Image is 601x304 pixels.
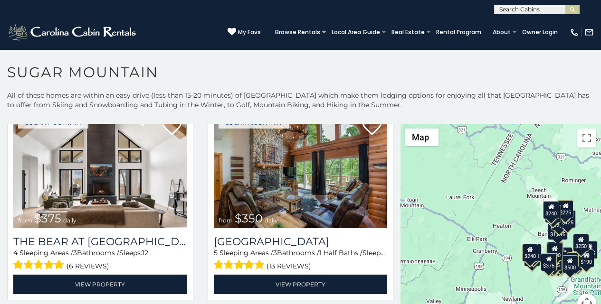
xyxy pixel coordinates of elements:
[7,23,139,42] img: White-1-2.png
[578,249,594,267] div: $190
[488,26,515,39] a: About
[541,253,557,271] div: $375
[431,26,486,39] a: Rental Program
[557,200,573,218] div: $225
[327,26,385,39] a: Local Area Guide
[18,217,32,224] span: from
[13,112,187,228] a: The Bear At Sugar Mountain from $375 daily
[214,248,388,272] div: Sleeping Areas / Bathrooms / Sleeps:
[556,247,572,265] div: $200
[214,112,388,228] img: Grouse Moor Lodge
[385,249,391,257] span: 12
[270,26,325,39] a: Browse Rentals
[238,28,261,37] span: My Favs
[547,243,563,261] div: $300
[584,28,594,37] img: mail-regular-white.png
[228,28,261,37] a: My Favs
[219,217,233,224] span: from
[63,217,76,224] span: daily
[214,235,388,248] h3: Grouse Moor Lodge
[363,118,382,138] a: Add to favorites
[67,260,109,272] span: (6 reviews)
[214,249,218,257] span: 5
[546,242,563,260] div: $190
[522,244,538,262] div: $240
[548,222,568,240] div: $1,095
[570,28,579,37] img: phone-regular-white.png
[387,26,429,39] a: Real Estate
[573,234,589,252] div: $250
[214,112,388,228] a: Grouse Moor Lodge from $350 daily
[543,201,559,219] div: $240
[142,249,148,257] span: 12
[517,26,563,39] a: Owner Login
[562,255,578,273] div: $500
[214,235,388,248] a: [GEOGRAPHIC_DATA]
[412,132,429,142] span: Map
[73,249,77,257] span: 3
[162,118,181,138] a: Add to favorites
[214,275,388,294] a: View Property
[13,235,187,248] a: The Bear At [GEOGRAPHIC_DATA]
[13,112,187,228] img: The Bear At Sugar Mountain
[567,252,583,270] div: $195
[13,248,187,272] div: Sleeping Areas / Bathrooms / Sleeps:
[577,129,596,147] button: Toggle fullscreen view
[267,260,311,272] span: (13 reviews)
[560,210,576,228] div: $125
[582,241,598,259] div: $155
[265,217,278,224] span: daily
[34,212,61,225] span: $375
[405,129,439,146] button: Change map style
[319,249,363,257] span: 1 Half Baths /
[13,249,18,257] span: 4
[13,275,187,294] a: View Property
[235,212,263,225] span: $350
[13,235,187,248] h3: The Bear At Sugar Mountain
[273,249,277,257] span: 3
